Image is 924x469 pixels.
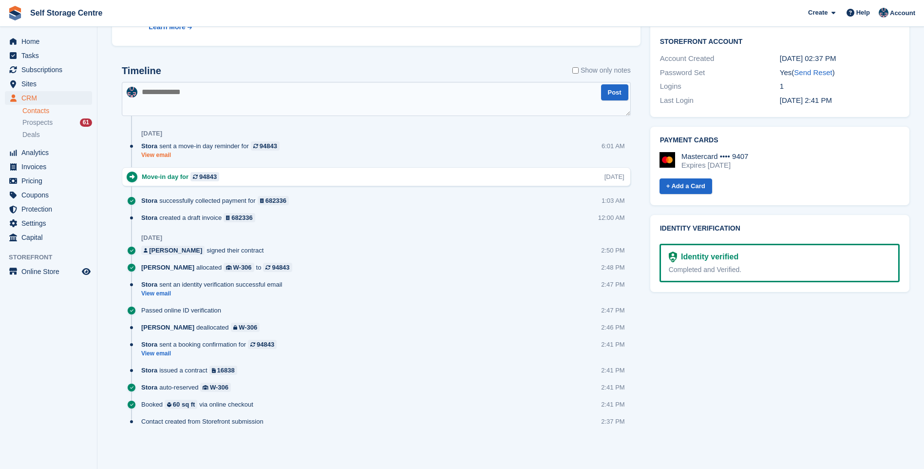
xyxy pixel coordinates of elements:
[9,253,97,262] span: Storefront
[141,323,264,332] div: deallocated
[149,246,202,255] div: [PERSON_NAME]
[21,91,80,105] span: CRM
[127,87,137,98] img: Clair Cole
[141,196,294,205] div: successfully collected payment for
[681,161,749,170] div: Expires [DATE]
[660,36,900,46] h2: Storefront Account
[141,290,287,298] a: View email
[669,252,677,262] img: Identity Verification Ready
[660,81,780,92] div: Logins
[660,137,900,144] h2: Payment cards
[141,280,157,289] span: Stora
[149,22,357,32] a: Learn More
[21,216,80,230] span: Settings
[5,77,92,91] a: menu
[173,400,195,409] div: 60 sq ft
[233,263,252,272] div: W-306
[248,340,277,349] a: 94843
[141,263,194,272] span: [PERSON_NAME]
[5,160,92,174] a: menu
[141,234,162,242] div: [DATE]
[141,213,157,222] span: Stora
[165,400,197,409] a: 60 sq ft
[217,366,235,375] div: 16838
[780,96,832,104] time: 2025-07-10 13:41:41 UTC
[231,213,252,222] div: 682336
[260,141,277,151] div: 94843
[149,22,185,32] div: Learn More
[141,306,226,315] div: Passed online ID verification
[141,340,282,349] div: sent a booking confirmation for
[141,246,268,255] div: signed their contract
[5,231,92,244] a: menu
[660,67,780,78] div: Password Set
[601,246,624,255] div: 2:50 PM
[601,263,624,272] div: 2:48 PM
[8,6,22,20] img: stora-icon-8386f47178a22dfd0bd8f6a31ec36ba5ce8667c1dd55bd0f319d3a0aa187defe.svg
[598,213,625,222] div: 12:00 AM
[272,263,289,272] div: 94843
[602,141,625,151] div: 6:01 AM
[190,172,219,181] a: 94843
[5,174,92,188] a: menu
[22,130,40,139] span: Deals
[141,383,236,392] div: auto-reserved
[141,400,258,409] div: Booked via online checkout
[5,202,92,216] a: menu
[792,68,834,77] span: ( )
[141,340,157,349] span: Stora
[856,8,870,18] span: Help
[5,188,92,202] a: menu
[21,231,80,244] span: Capital
[601,340,624,349] div: 2:41 PM
[141,366,157,375] span: Stora
[265,196,286,205] div: 682336
[660,152,675,168] img: Mastercard Logo
[681,152,749,161] div: Mastercard •••• 9407
[80,266,92,277] a: Preview store
[258,196,289,205] a: 682336
[21,49,80,62] span: Tasks
[669,265,890,275] div: Completed and Verified.
[224,213,255,222] a: 682336
[80,118,92,127] div: 61
[572,65,579,76] input: Show only notes
[21,188,80,202] span: Coupons
[263,263,292,272] a: 94843
[224,263,254,272] a: W-306
[251,141,280,151] a: 94843
[22,106,92,116] a: Contacts
[780,81,900,92] div: 1
[5,91,92,105] a: menu
[601,400,624,409] div: 2:41 PM
[601,306,624,315] div: 2:47 PM
[5,63,92,77] a: menu
[141,196,157,205] span: Stora
[22,118,53,127] span: Prospects
[604,172,624,181] div: [DATE]
[21,174,80,188] span: Pricing
[601,383,624,392] div: 2:41 PM
[660,225,900,233] h2: Identity verification
[141,366,242,375] div: issued a contract
[142,172,224,181] div: Move-in day for
[890,8,915,18] span: Account
[199,172,217,181] div: 94843
[677,251,738,263] div: Identity verified
[572,65,631,76] label: Show only notes
[780,67,900,78] div: Yes
[141,263,297,272] div: allocated to
[21,202,80,216] span: Protection
[239,323,257,332] div: W-306
[602,196,625,205] div: 1:03 AM
[141,350,282,358] a: View email
[21,35,80,48] span: Home
[21,146,80,159] span: Analytics
[21,63,80,77] span: Subscriptions
[5,35,92,48] a: menu
[200,383,230,392] a: W-306
[141,213,260,222] div: created a draft invoice
[5,265,92,278] a: menu
[141,280,287,289] div: sent an identity verification successful email
[879,8,888,18] img: Clair Cole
